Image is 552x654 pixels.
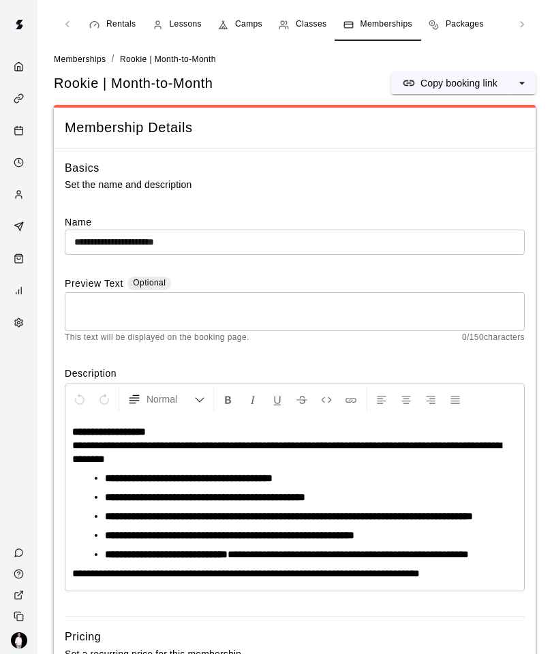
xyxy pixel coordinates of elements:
[147,392,194,406] span: Normal
[235,18,262,31] span: Camps
[241,387,264,411] button: Format Italics
[444,387,467,411] button: Justify Align
[361,18,412,31] span: Memberships
[54,52,536,67] nav: breadcrumb
[266,387,289,411] button: Format Underline
[11,632,27,649] img: Travis Hamilton
[508,72,536,94] button: select merge strategy
[65,277,123,292] label: Preview Text
[370,387,393,411] button: Left Align
[339,387,363,411] button: Insert Link
[170,18,202,31] span: Lessons
[3,542,37,563] a: Contact Us
[54,53,106,64] a: Memberships
[133,278,166,287] span: Optional
[420,76,497,90] p: Copy booking link
[65,628,101,646] h6: Pricing
[65,119,525,137] span: Membership Details
[391,72,508,94] button: Copy booking link
[395,387,418,411] button: Center Align
[81,8,508,41] div: navigation tabs
[290,387,313,411] button: Format Strikethrough
[462,331,525,345] span: 0 / 150 characters
[93,387,116,411] button: Redo
[296,18,326,31] span: Classes
[446,18,484,31] span: Packages
[3,585,37,606] a: View public page
[5,11,33,38] img: Swift logo
[3,563,37,585] a: Visit help center
[54,74,213,93] span: Rookie | Month-to-Month
[120,54,216,64] span: Rookie | Month-to-Month
[65,159,99,177] h6: Basics
[217,387,240,411] button: Format Bold
[65,331,249,345] span: This text will be displayed on the booking page.
[3,606,37,627] div: Copy public page link
[315,387,338,411] button: Insert Code
[111,52,114,66] li: /
[65,367,525,380] label: Description
[65,176,525,193] p: Set the name and description
[106,18,136,31] span: Rentals
[122,387,211,411] button: Formatting Options
[391,72,536,94] div: split button
[54,54,106,64] span: Memberships
[65,215,525,229] label: Name
[68,387,91,411] button: Undo
[419,387,442,411] button: Right Align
